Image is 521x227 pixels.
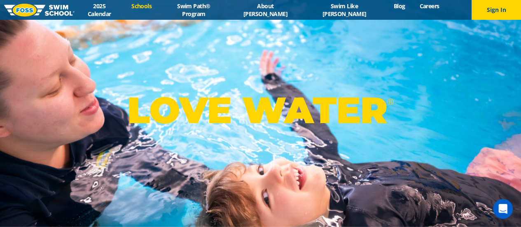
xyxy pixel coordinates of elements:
[159,2,229,18] a: Swim Path® Program
[127,88,394,132] p: LOVE WATER
[493,199,513,219] div: Open Intercom Messenger
[387,96,394,107] sup: ®
[4,4,75,16] img: FOSS Swim School Logo
[75,2,124,18] a: 2025 Calendar
[124,2,159,10] a: Schools
[302,2,386,18] a: Swim Like [PERSON_NAME]
[412,2,446,10] a: Careers
[386,2,412,10] a: Blog
[229,2,302,18] a: About [PERSON_NAME]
